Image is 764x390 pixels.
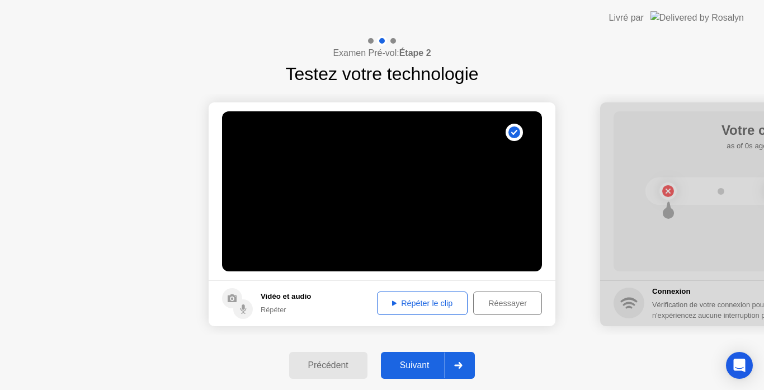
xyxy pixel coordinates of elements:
div: Suivant [384,360,445,370]
h4: Examen Pré-vol: [333,46,431,60]
h5: Vidéo et audio [261,291,311,302]
button: Précédent [289,352,367,379]
div: Précédent [293,360,364,370]
div: Répéter [261,304,311,315]
b: Étape 2 [399,48,431,58]
button: Suivant [381,352,475,379]
div: Livré par [609,11,644,25]
h1: Testez votre technologie [285,60,478,87]
button: Répéter le clip [377,292,468,315]
button: Réessayer [473,292,542,315]
div: Répéter le clip [381,299,464,308]
div: Open Intercom Messenger [726,352,753,379]
div: Réessayer [477,299,538,308]
img: Delivered by Rosalyn [650,11,744,24]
